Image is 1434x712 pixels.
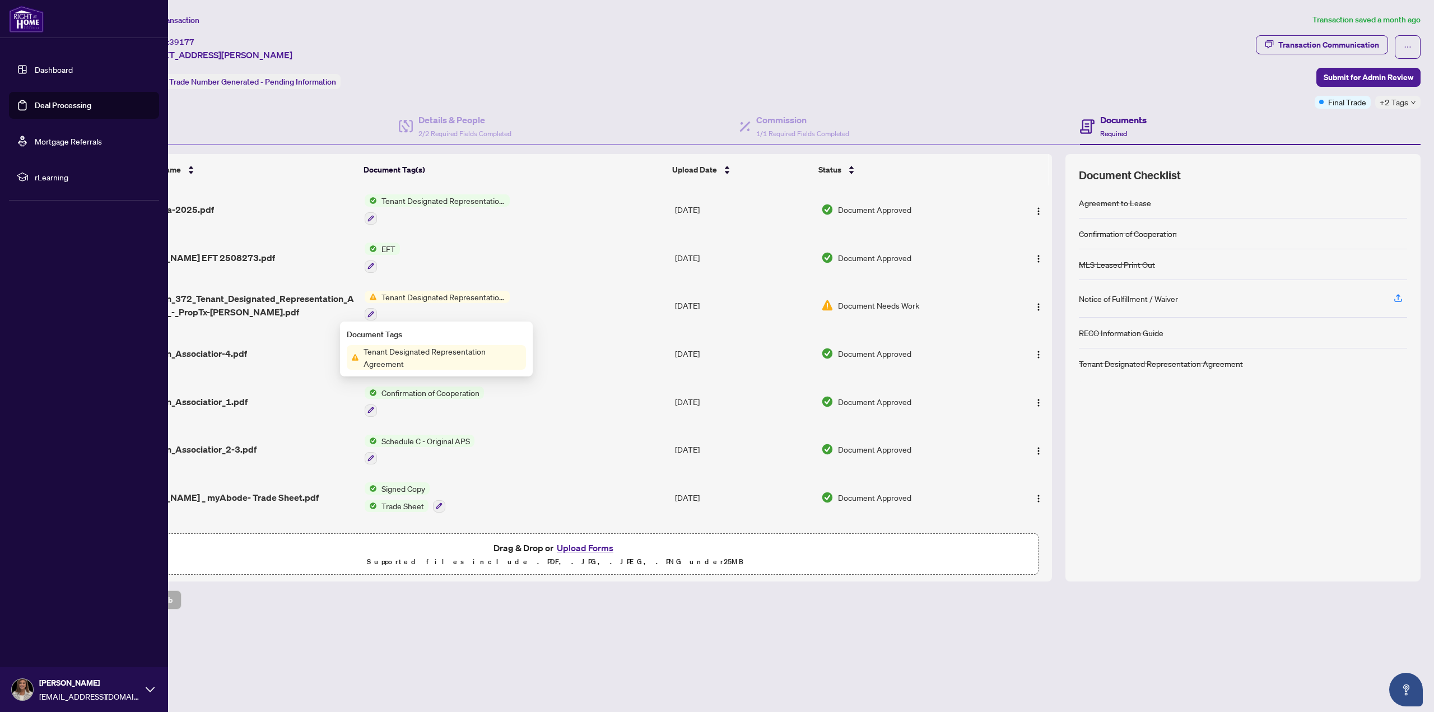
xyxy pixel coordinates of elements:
[838,252,911,264] span: Document Approved
[1079,227,1177,240] div: Confirmation of Cooperation
[365,291,377,303] img: Status Icon
[1030,488,1047,506] button: Logo
[139,74,341,89] div: Status:
[377,435,474,447] span: Schedule C - Original APS
[756,113,849,127] h4: Commission
[1312,13,1421,26] article: Transaction saved a month ago
[1328,96,1366,108] span: Final Trade
[39,690,140,702] span: [EMAIL_ADDRESS][DOMAIN_NAME]
[838,347,911,360] span: Document Approved
[377,243,400,255] span: EFT
[377,482,430,495] span: Signed Copy
[1030,296,1047,314] button: Logo
[668,154,814,185] th: Upload Date
[756,129,849,138] span: 1/1 Required Fields Completed
[1256,35,1388,54] button: Transaction Communication
[377,291,510,303] span: Tenant Designated Representation Agreement
[1030,393,1047,411] button: Logo
[1410,100,1416,105] span: down
[671,522,817,570] td: [DATE]
[12,679,33,700] img: Profile Icon
[418,113,511,127] h4: Details & People
[1034,254,1043,263] img: Logo
[139,48,292,62] span: [STREET_ADDRESS][PERSON_NAME]
[838,203,911,216] span: Document Approved
[493,541,617,555] span: Drag & Drop or
[35,64,73,75] a: Dashboard
[671,329,817,378] td: [DATE]
[359,345,526,370] span: Tenant Designated Representation Agreement
[821,443,834,455] img: Document Status
[127,443,257,456] span: 3_DigiSign_Associatior_2-3.pdf
[1404,43,1412,51] span: ellipsis
[72,534,1038,575] span: Drag & Drop orUpload FormsSupported files include .PDF, .JPG, .JPEG, .PNG under25MB
[127,251,275,264] span: [PERSON_NAME] EFT 2508273.pdf
[671,426,817,474] td: [DATE]
[1324,68,1413,86] span: Submit for Admin Review
[365,435,474,465] button: Status IconSchedule C - Original APS
[365,482,445,513] button: Status IconSigned CopyStatus IconTrade Sheet
[1034,303,1043,311] img: Logo
[814,154,997,185] th: Status
[79,555,1031,569] p: Supported files include .PDF, .JPG, .JPEG, .PNG under 25 MB
[35,100,91,110] a: Deal Processing
[838,395,911,408] span: Document Approved
[377,500,429,512] span: Trade Sheet
[365,194,377,207] img: Status Icon
[821,252,834,264] img: Document Status
[818,164,841,176] span: Status
[671,282,817,330] td: [DATE]
[671,378,817,426] td: [DATE]
[1278,36,1379,54] div: Transaction Communication
[1316,68,1421,87] button: Submit for Admin Review
[365,243,400,273] button: Status IconEFT
[127,347,247,360] span: 4_DigiSign_Associatior-4.pdf
[1100,113,1147,127] h4: Documents
[1034,494,1043,503] img: Logo
[365,500,377,512] img: Status Icon
[377,387,484,399] span: Confirmation of Cooperation
[671,473,817,522] td: [DATE]
[418,129,511,138] span: 2/2 Required Fields Completed
[169,77,336,87] span: Trade Number Generated - Pending Information
[123,154,359,185] th: (18) File Name
[821,203,834,216] img: Document Status
[9,6,44,32] img: logo
[127,491,319,504] span: [PERSON_NAME] _ myAbode- Trade Sheet.pdf
[1030,201,1047,218] button: Logo
[127,292,355,319] span: 1_DigiSign_372_Tenant_Designated_Representation_Agreement_-_PropTx-[PERSON_NAME].pdf
[35,171,151,183] span: rLearning
[39,677,140,689] span: [PERSON_NAME]
[365,194,510,225] button: Status IconTenant Designated Representation Agreement
[365,243,377,255] img: Status Icon
[671,185,817,234] td: [DATE]
[672,164,717,176] span: Upload Date
[838,299,919,311] span: Document Needs Work
[1079,357,1243,370] div: Tenant Designated Representation Agreement
[821,491,834,504] img: Document Status
[1030,249,1047,267] button: Logo
[365,387,377,399] img: Status Icon
[1030,345,1047,362] button: Logo
[139,15,199,25] span: View Transaction
[35,136,102,146] a: Mortgage Referrals
[671,234,817,282] td: [DATE]
[1079,258,1155,271] div: MLS Leased Print Out
[838,443,911,455] span: Document Approved
[377,194,510,207] span: Tenant Designated Representation Agreement
[359,154,668,185] th: Document Tag(s)
[1030,440,1047,458] button: Logo
[127,395,248,408] span: 2_DigiSign_Associatior_1.pdf
[347,328,526,341] div: Document Tags
[1034,207,1043,216] img: Logo
[821,299,834,311] img: Document Status
[1100,129,1127,138] span: Required
[365,291,510,321] button: Status IconTenant Designated Representation Agreement
[1079,292,1178,305] div: Notice of Fulfillment / Waiver
[1079,327,1163,339] div: RECO Information Guide
[1034,446,1043,455] img: Logo
[1034,398,1043,407] img: Logo
[1380,96,1408,109] span: +2 Tags
[821,395,834,408] img: Document Status
[838,491,911,504] span: Document Approved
